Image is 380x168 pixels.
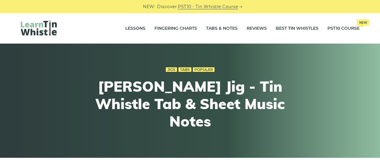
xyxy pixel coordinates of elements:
a: Best Tin Whistles [276,21,318,36]
a: Reviews [247,21,267,36]
a: Fingering Charts [154,21,197,36]
a: PST10 CourseNew [327,21,360,36]
a: Tabs [178,67,191,72]
a: Popular [193,67,214,72]
a: Jigs [166,67,177,72]
a: Lessons [125,21,145,36]
span: New [357,19,369,26]
a: Tabs & Notes [206,21,238,36]
h1: [PERSON_NAME] Jig - Tin Whistle Tab & Sheet Music Notes [80,78,301,130]
img: LearnTinWhistle.com [21,20,57,35]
